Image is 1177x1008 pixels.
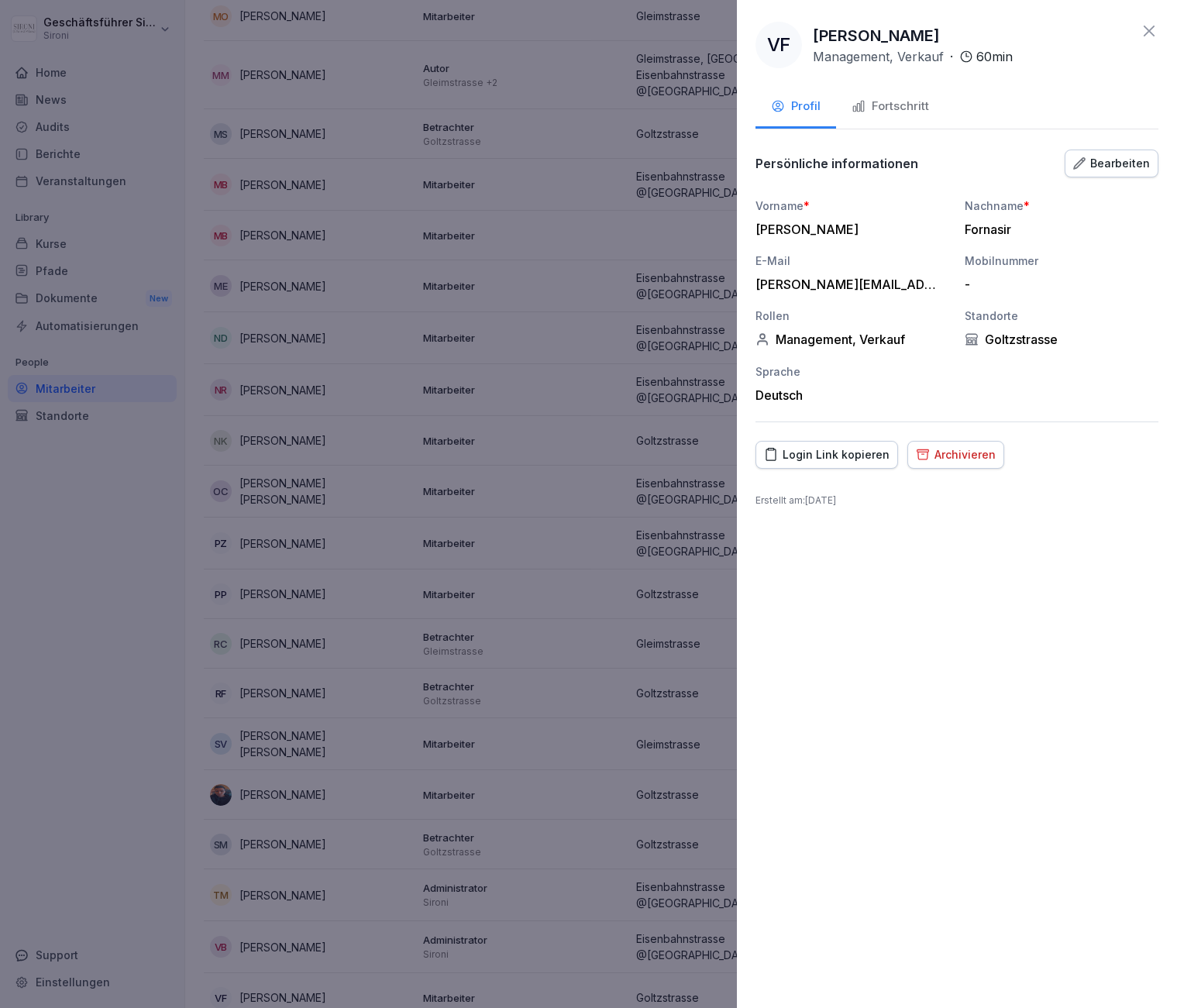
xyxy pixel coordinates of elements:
p: [PERSON_NAME] [813,24,940,47]
p: 60 min [976,47,1013,66]
div: · [813,47,1013,66]
div: Vorname [755,198,949,214]
div: Archivieren [916,446,996,463]
div: [PERSON_NAME] [755,222,941,237]
button: Fortschritt [836,87,945,129]
div: VF [755,22,802,68]
button: Login Link kopieren [755,441,898,469]
p: Persönliche informationen [755,156,918,171]
button: Bearbeiten [1065,150,1158,177]
p: Erstellt am : [DATE] [755,494,1158,507]
div: [PERSON_NAME][EMAIL_ADDRESS][DOMAIN_NAME] [755,277,941,292]
div: Login Link kopieren [764,446,890,463]
div: Rollen [755,308,949,324]
div: Profil [771,98,821,115]
div: Deutsch [755,387,949,403]
div: Management, Verkauf [755,332,949,347]
div: E-Mail [755,253,949,269]
p: Management, Verkauf [813,47,944,66]
div: Goltzstrasse [965,332,1158,347]
button: Profil [755,87,836,129]
div: Nachname [965,198,1158,214]
button: Archivieren [907,441,1004,469]
div: Standorte [965,308,1158,324]
div: Fornasir [965,222,1151,237]
div: Fortschritt [852,98,929,115]
div: - [965,277,1151,292]
div: Sprache [755,363,949,380]
div: Mobilnummer [965,253,1158,269]
div: Bearbeiten [1073,155,1150,172]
